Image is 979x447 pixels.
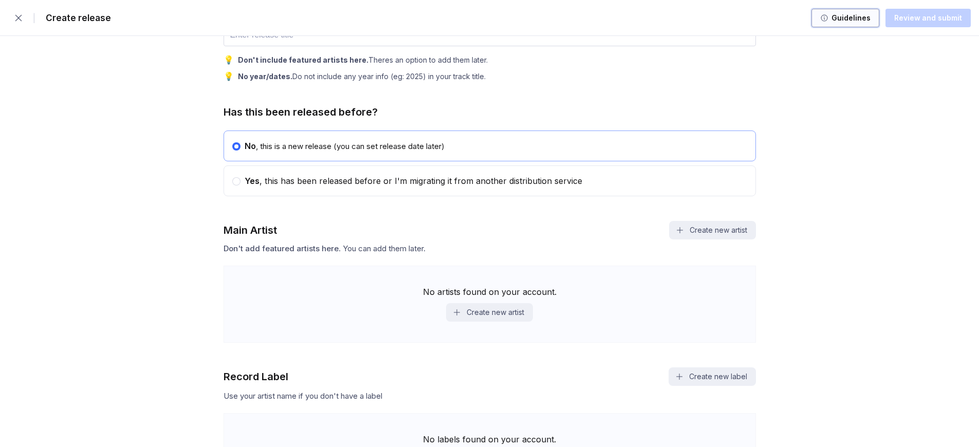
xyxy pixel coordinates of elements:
[811,9,879,27] button: Guidelines
[33,13,35,23] div: |
[423,287,557,297] div: No artists found on your account.
[669,221,755,239] button: Create new artist
[446,303,532,322] button: Create new artist
[40,13,111,23] div: Create release
[238,55,368,64] b: Don't include featured artists here.
[241,176,582,186] div: , this has been released before or I'm migrating it from another distribution service
[224,391,756,401] div: Use your artist name if you don't have a label
[245,141,256,151] span: No
[241,141,445,151] div: , this is a new release (you can set release date later)
[238,55,488,64] div: Theres an option to add them later.
[224,244,339,253] span: Don't add featured artists here
[224,224,277,236] div: Main Artist
[224,370,288,383] div: Record Label
[423,434,556,444] div: No labels found on your account.
[828,13,871,23] div: Guidelines
[224,71,234,81] div: 💡
[245,176,260,186] span: Yes
[224,244,756,253] div: . You can add them later.
[238,72,292,81] b: No year/dates.
[224,106,378,118] div: Has this been released before?
[224,54,234,65] div: 💡
[669,367,755,386] button: Create new label
[238,72,486,81] div: Do not include any year info (eg: 2025) in your track title.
